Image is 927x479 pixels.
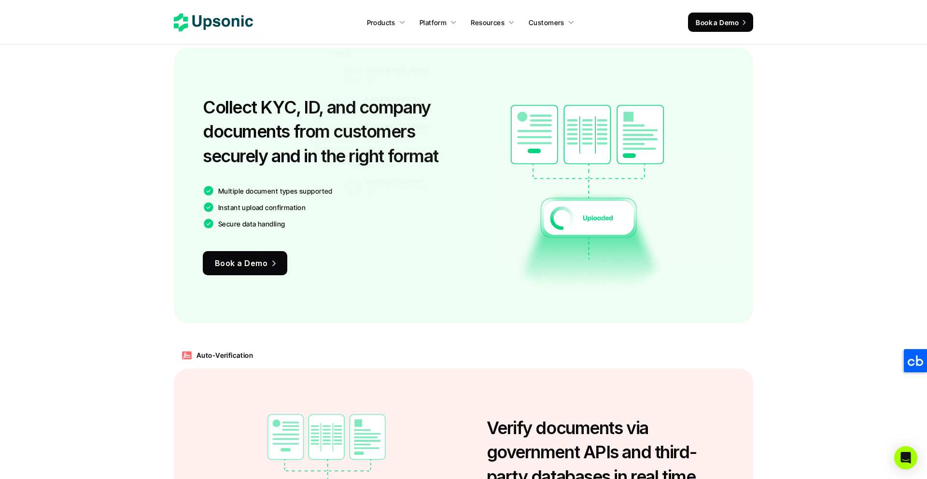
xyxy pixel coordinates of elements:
[471,17,505,28] p: Resources
[218,186,333,196] p: Multiple document types supported
[696,17,739,28] p: Book a Demo
[420,17,447,28] p: Platform
[367,17,395,28] p: Products
[203,95,459,168] h3: Collect KYC, ID, and company documents from customers securely and in the right format
[197,350,253,360] p: Auto-Verification
[218,202,306,212] p: Instant upload confirmation
[215,256,267,270] p: Book a Demo
[529,17,564,28] p: Customers
[361,14,411,31] a: Products
[894,446,917,469] div: Open Intercom Messenger
[203,251,287,275] a: Book a Demo
[218,219,285,229] p: Secure data handling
